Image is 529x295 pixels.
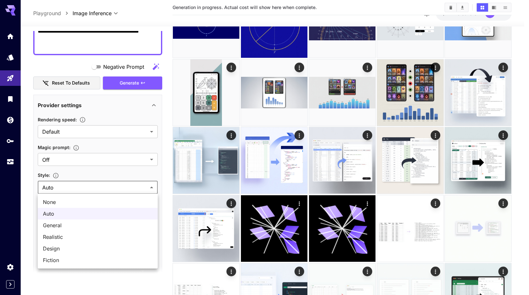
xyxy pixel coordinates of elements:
span: None [43,198,153,206]
span: Fiction [43,256,153,264]
span: Design [43,245,153,252]
span: Auto [43,210,153,218]
span: General [43,221,153,229]
span: Realistic [43,233,153,241]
